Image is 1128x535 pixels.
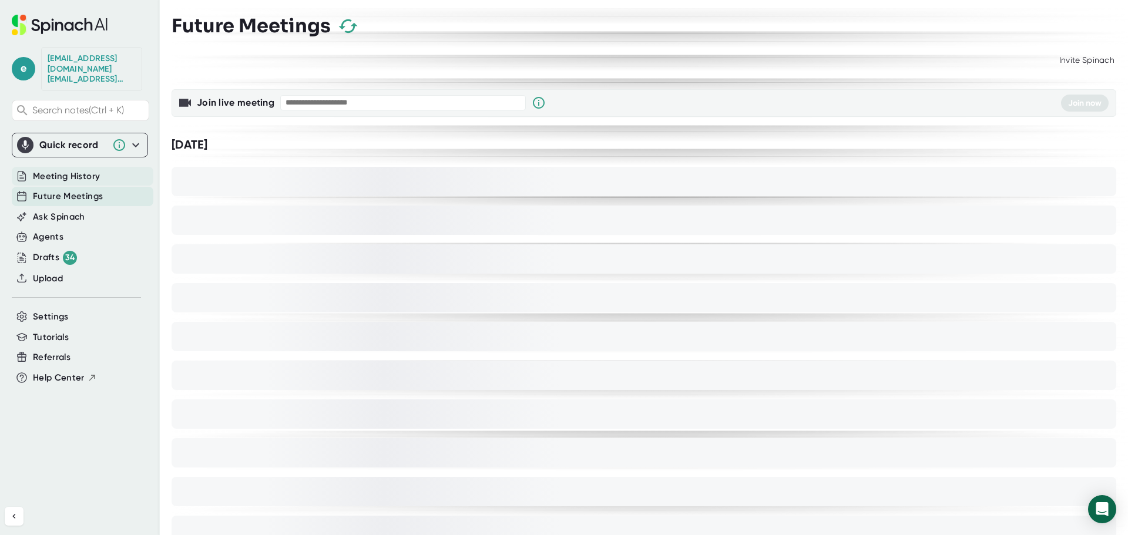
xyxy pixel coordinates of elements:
[32,105,146,116] span: Search notes (Ctrl + K)
[5,507,23,526] button: Collapse sidebar
[1088,495,1116,523] div: Open Intercom Messenger
[33,190,103,203] button: Future Meetings
[33,230,63,244] button: Agents
[33,351,70,364] button: Referrals
[33,251,77,265] button: Drafts 34
[172,15,331,37] h3: Future Meetings
[33,310,69,324] button: Settings
[33,272,63,285] button: Upload
[1057,49,1116,72] div: Invite Spinach
[17,133,143,157] div: Quick record
[63,251,77,265] div: 34
[1068,98,1102,108] span: Join now
[33,170,100,183] button: Meeting History
[197,97,274,108] b: Join live meeting
[33,371,85,385] span: Help Center
[48,53,136,85] div: edotson@starrez.com edotson@starrez.com
[33,210,85,224] button: Ask Spinach
[33,331,69,344] button: Tutorials
[172,137,1116,152] div: [DATE]
[1061,95,1109,112] button: Join now
[12,57,35,80] span: e
[33,251,77,265] div: Drafts
[39,139,106,151] div: Quick record
[33,371,97,385] button: Help Center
